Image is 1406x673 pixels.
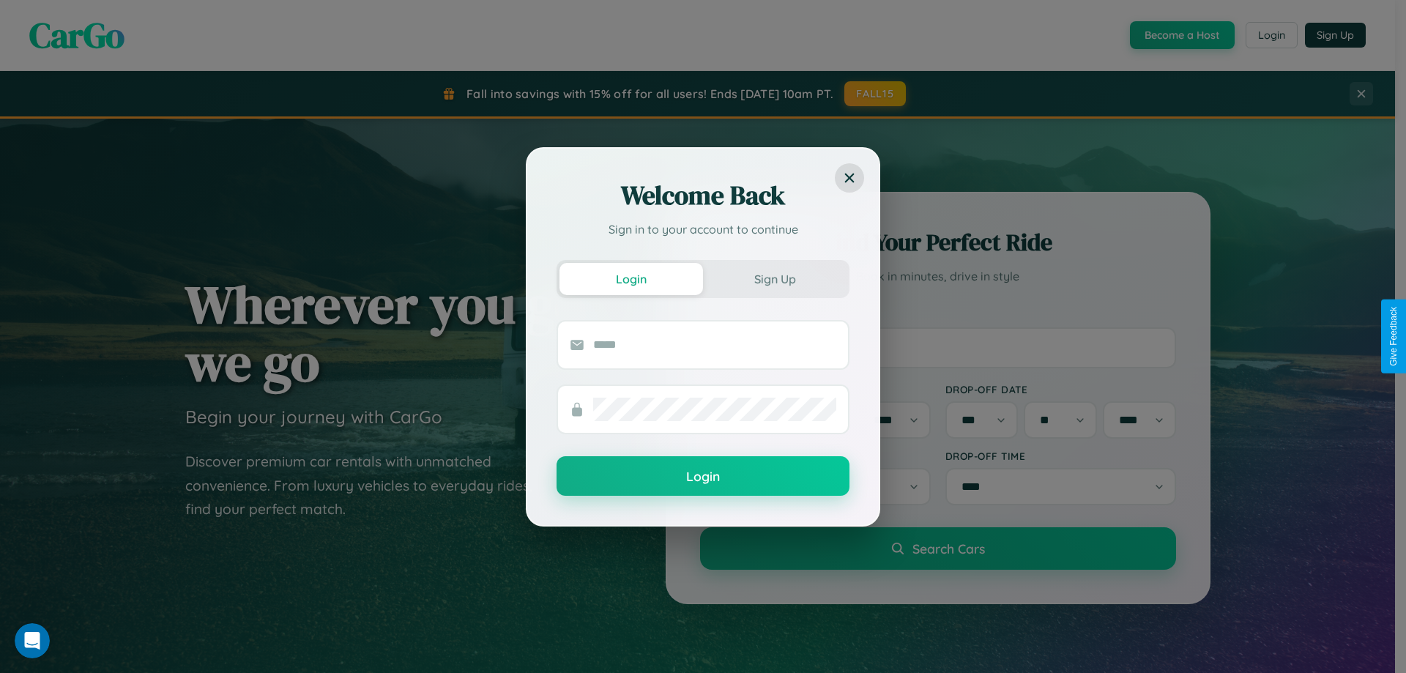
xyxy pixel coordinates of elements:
[703,263,847,295] button: Sign Up
[559,263,703,295] button: Login
[15,623,50,658] iframe: Intercom live chat
[557,220,849,238] p: Sign in to your account to continue
[557,178,849,213] h2: Welcome Back
[557,456,849,496] button: Login
[1388,307,1399,366] div: Give Feedback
